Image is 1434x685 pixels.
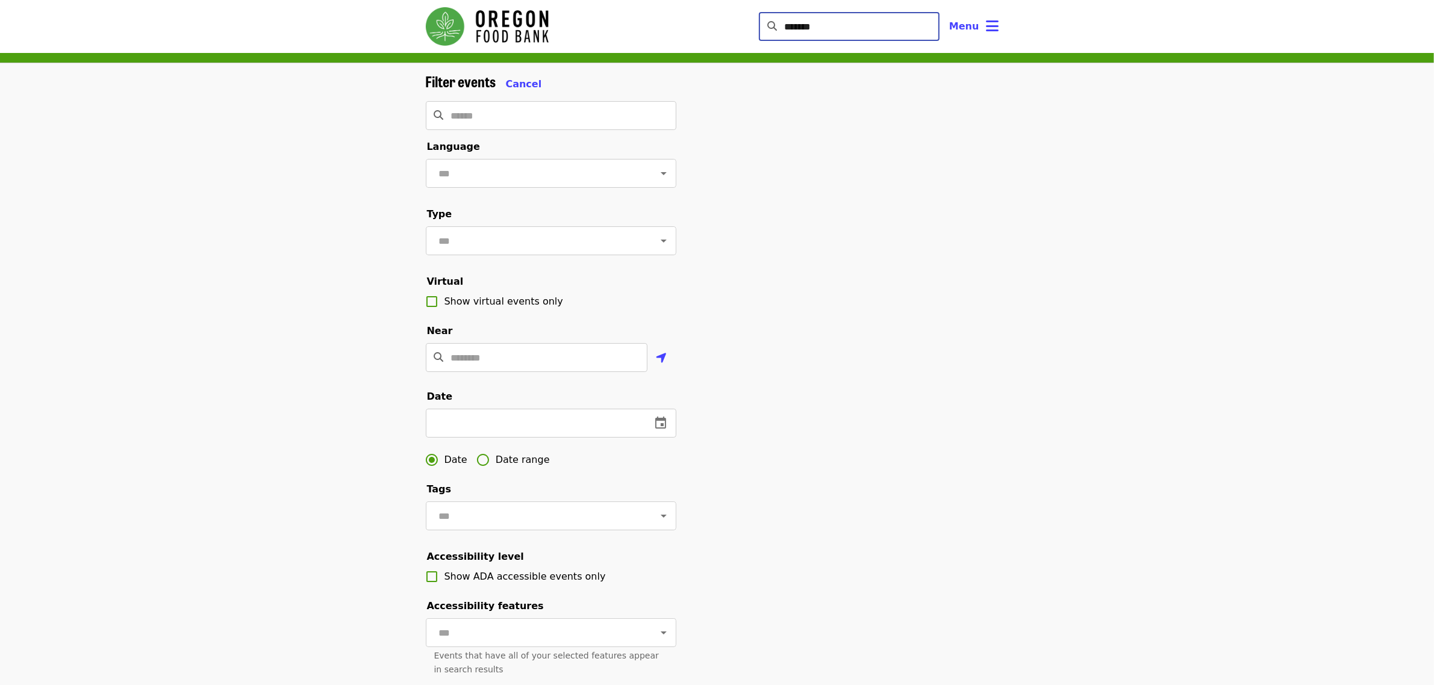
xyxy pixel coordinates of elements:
[506,78,542,90] span: Cancel
[427,483,452,495] span: Tags
[434,352,444,363] i: search icon
[940,12,1009,41] button: Toggle account menu
[427,208,452,220] span: Type
[655,232,672,249] button: Open
[987,17,999,35] i: bars icon
[784,12,940,41] input: Search
[426,7,549,46] img: Oregon Food Bank - Home
[427,276,464,287] span: Virtual
[434,110,444,121] i: search icon
[444,453,467,467] span: Date
[444,571,606,582] span: Show ADA accessible events only
[434,651,659,674] span: Events that have all of your selected features appear in search results
[646,409,675,438] button: change date
[647,344,676,373] button: Use my location
[427,551,524,562] span: Accessibility level
[451,101,676,130] input: Search
[655,165,672,182] button: Open
[506,77,542,91] button: Cancel
[949,20,979,32] span: Menu
[427,600,544,612] span: Accessibility features
[655,507,672,524] button: Open
[427,141,480,152] span: Language
[427,391,453,402] span: Date
[444,296,563,307] span: Show virtual events only
[451,343,647,372] input: Location
[656,351,667,365] i: location-arrow icon
[767,20,777,32] i: search icon
[426,70,496,91] span: Filter events
[655,624,672,641] button: Open
[496,453,550,467] span: Date range
[427,325,453,336] span: Near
